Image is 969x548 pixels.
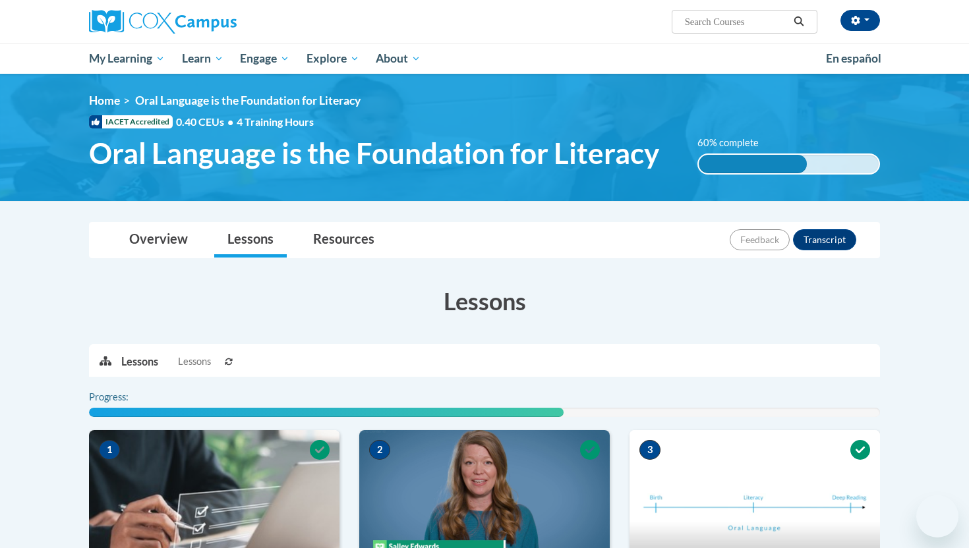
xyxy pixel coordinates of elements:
span: 3 [639,440,661,460]
button: Search [789,14,809,30]
a: Cox Campus [89,10,339,34]
button: Account Settings [840,10,880,31]
a: About [368,43,430,74]
span: Explore [307,51,359,67]
span: Oral Language is the Foundation for Literacy [135,94,361,107]
button: Feedback [730,229,790,250]
a: En español [817,45,890,72]
span: My Learning [89,51,165,67]
p: Lessons [121,354,158,369]
span: • [227,115,233,128]
label: 60% complete [697,136,773,150]
iframe: Button to launch messaging window [916,495,958,537]
div: Main menu [69,43,900,74]
a: Learn [173,43,232,74]
span: 2 [369,440,390,460]
span: About [376,51,421,67]
button: Transcript [793,229,856,250]
a: Home [89,94,120,107]
span: 0.40 CEUs [176,115,237,129]
span: 1 [99,440,120,460]
h3: Lessons [89,285,880,317]
label: Progress: [89,390,165,404]
input: Search Courses [684,14,789,30]
a: Lessons [214,223,287,258]
img: Cox Campus [89,10,237,34]
a: Resources [300,223,388,258]
span: Learn [182,51,223,67]
span: Oral Language is the Foundation for Literacy [89,136,659,171]
a: My Learning [80,43,173,74]
div: 60% complete [699,155,807,173]
a: Engage [231,43,298,74]
span: Engage [240,51,289,67]
span: Lessons [178,354,211,369]
span: 4 Training Hours [237,115,314,128]
span: IACET Accredited [89,115,173,128]
a: Explore [298,43,368,74]
a: Overview [116,223,201,258]
span: En español [826,51,881,65]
